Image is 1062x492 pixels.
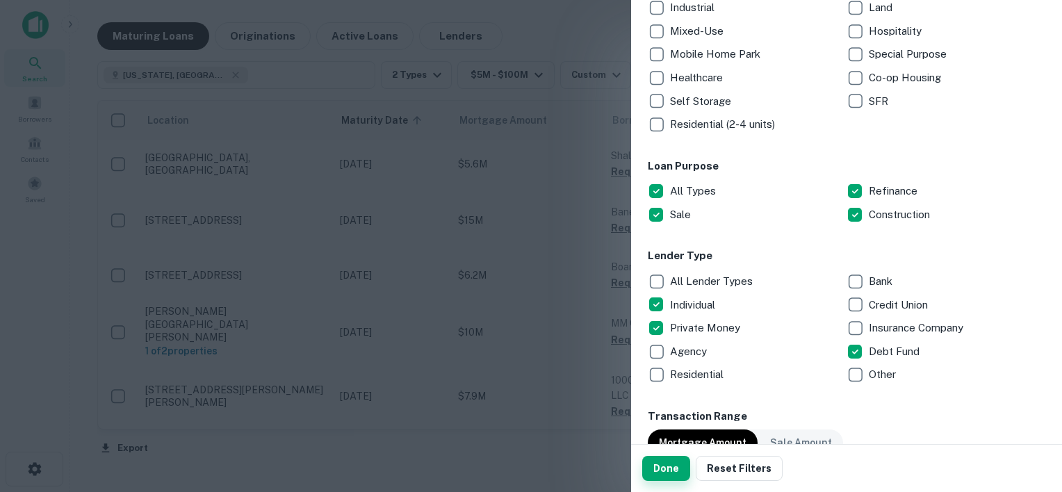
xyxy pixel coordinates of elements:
p: Mortgage Amount [659,435,746,450]
p: Private Money [670,320,743,336]
button: Done [642,456,690,481]
p: All Lender Types [670,273,755,290]
p: Insurance Company [869,320,966,336]
p: Individual [670,297,718,313]
p: Residential (2-4 units) [670,116,778,133]
button: Reset Filters [696,456,783,481]
p: Agency [670,343,710,360]
p: All Types [670,183,719,199]
p: Co-op Housing [869,69,944,86]
p: Hospitality [869,23,924,40]
p: Healthcare [670,69,726,86]
h6: Transaction Range [648,409,1045,425]
iframe: Chat Widget [992,381,1062,448]
p: Other [869,366,899,383]
p: Mixed-Use [670,23,726,40]
p: Debt Fund [869,343,922,360]
p: SFR [869,93,891,110]
p: Refinance [869,183,920,199]
p: Bank [869,273,895,290]
p: Self Storage [670,93,734,110]
p: Credit Union [869,297,931,313]
p: Residential [670,366,726,383]
p: Mobile Home Park [670,46,763,63]
h6: Loan Purpose [648,158,1045,174]
p: Sale [670,206,694,223]
p: Sale Amount [770,435,832,450]
h6: Lender Type [648,248,1045,264]
p: Special Purpose [869,46,949,63]
p: Construction [869,206,933,223]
